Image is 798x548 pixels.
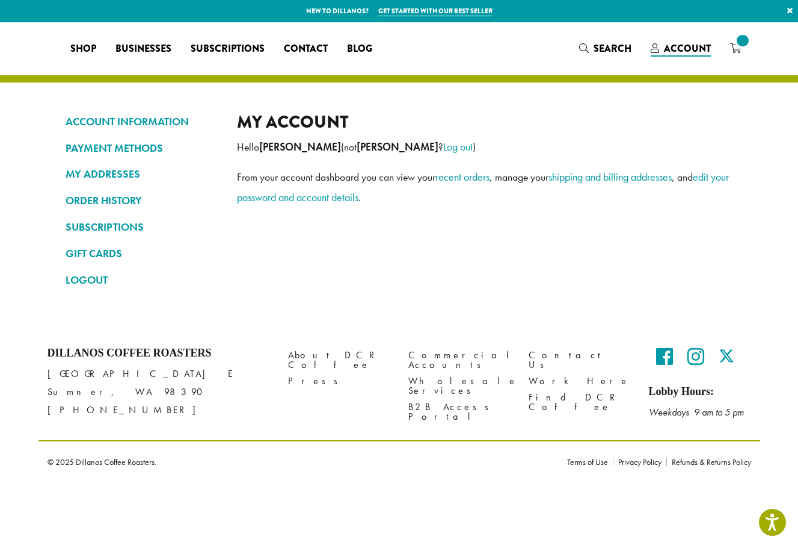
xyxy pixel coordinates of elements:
a: LOGOUT [66,270,219,290]
a: B2B Access Portal [408,399,511,425]
a: Log out [443,140,473,154]
a: Wholesale Services [408,373,511,399]
p: © 2025 Dillanos Coffee Roasters. [48,458,549,466]
a: Commercial Accounts [408,347,511,373]
a: recent orders [435,170,490,184]
strong: [PERSON_NAME] [259,140,341,154]
p: [GEOGRAPHIC_DATA] E Sumner, WA 98390 [PHONE_NUMBER] [48,365,270,419]
span: Contact [284,42,328,57]
a: About DCR Coffee [288,347,390,373]
a: Get started with our best seller [378,6,493,16]
span: Businesses [115,42,171,57]
a: edit your password and account details [237,170,729,204]
a: shipping and billing addresses [548,170,672,184]
p: From your account dashboard you can view your , manage your , and . [237,167,733,208]
span: Search [594,42,631,55]
a: Shop [61,39,106,58]
a: Search [569,39,641,58]
a: Refunds & Returns Policy [666,458,751,466]
a: Work Here [529,373,631,390]
a: MY ADDRESSES [66,164,219,184]
span: Blog [347,42,372,57]
em: Weekdays 9 am to 5 pm [649,406,744,419]
a: GIFT CARDS [66,243,219,264]
strong: [PERSON_NAME] [357,140,438,154]
a: Terms of Use [567,458,613,466]
h4: Dillanos Coffee Roasters [48,347,270,360]
a: ACCOUNT INFORMATION [66,111,219,132]
a: PAYMENT METHODS [66,138,219,158]
a: ORDER HISTORY [66,190,219,211]
h2: My account [237,111,733,132]
a: Press [288,373,390,390]
span: Account [664,42,711,55]
a: Find DCR Coffee [529,390,631,416]
h5: Lobby Hours: [649,385,751,399]
a: Contact Us [529,347,631,373]
p: Hello (not ? ) [237,137,733,157]
a: SUBSCRIPTIONS [66,217,219,237]
span: Shop [70,42,96,57]
span: Subscriptions [191,42,265,57]
nav: Account pages [66,111,219,300]
a: Privacy Policy [613,458,666,466]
